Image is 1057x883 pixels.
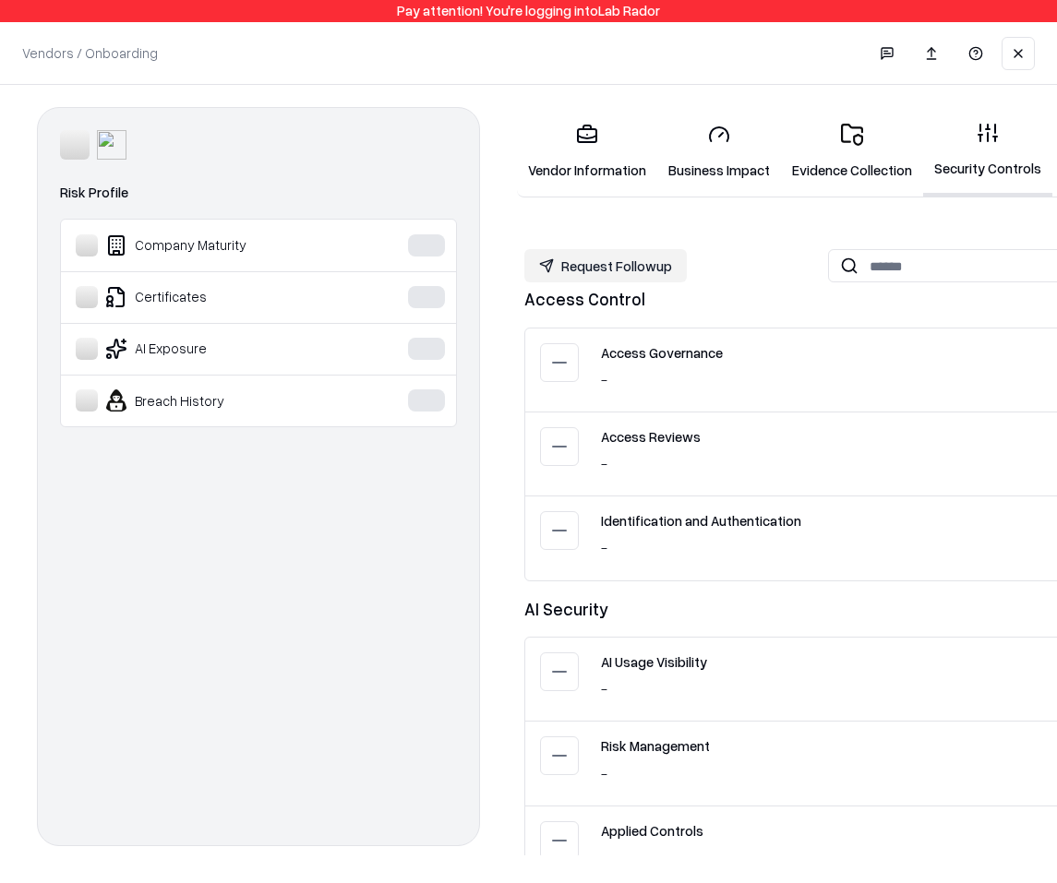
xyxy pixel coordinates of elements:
p: Vendors / Onboarding [22,43,158,63]
div: Certificates [76,286,352,308]
div: Breach History [76,389,352,412]
img: undefined [97,130,126,160]
button: Request Followup [524,249,687,282]
div: AI Exposure [76,338,352,360]
a: Vendor Information [517,109,657,195]
a: Business Impact [657,109,781,195]
div: Risk Profile [60,182,457,204]
a: Evidence Collection [781,109,923,195]
div: Company Maturity [76,234,352,257]
a: Security Controls [923,107,1052,197]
